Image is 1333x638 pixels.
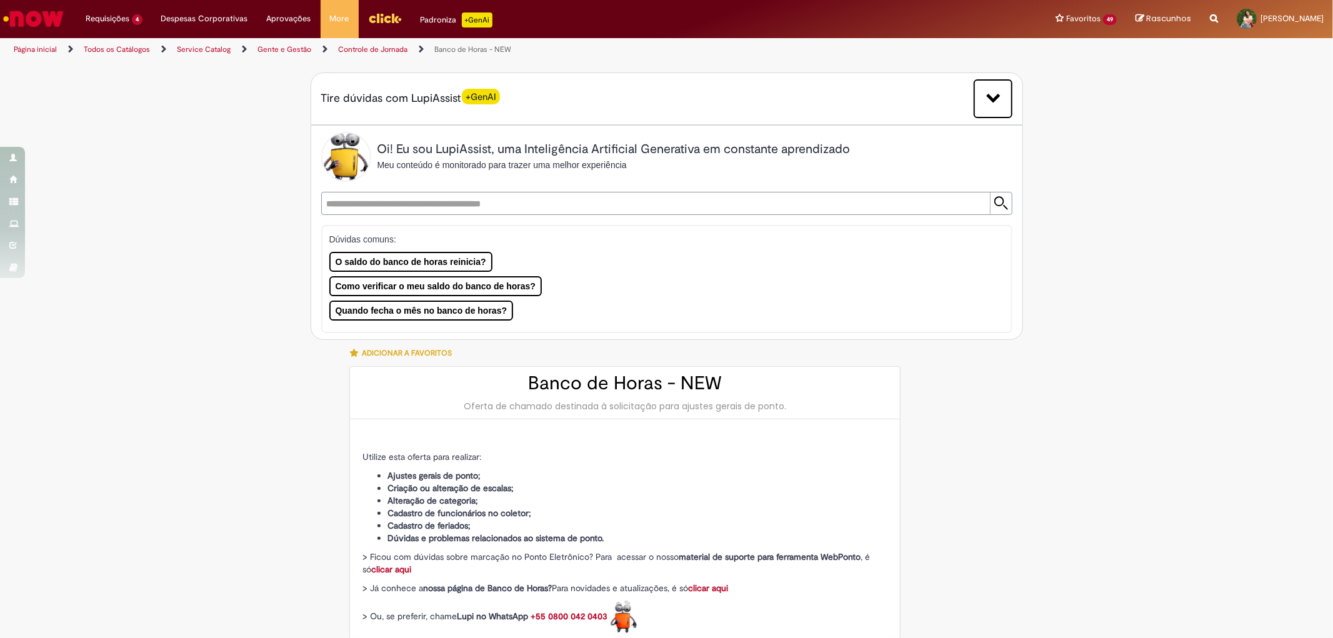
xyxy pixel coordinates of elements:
span: More [330,12,349,25]
span: Adicionar a Favoritos [362,348,452,358]
span: [PERSON_NAME] [1261,13,1324,24]
span: 4 [132,14,142,25]
a: Todos os Catálogos [84,44,150,54]
span: Despesas Corporativas [161,12,248,25]
strong: nossa página de Banco de Horas? [423,582,552,594]
a: clicar aqui [371,564,411,575]
span: Meu conteúdo é monitorado para trazer uma melhor experiência [377,160,627,170]
button: O saldo do banco de horas reinicia? [329,252,492,272]
span: Aprovações [267,12,311,25]
p: > Ou, se preferir, chame [362,601,887,634]
strong: Ajustes gerais de ponto; [387,470,481,481]
strong: material de suporte para ferramenta WebPonto [679,551,861,562]
a: Service Catalog [177,44,231,54]
p: > Já conhece a Para novidades e atualizações, é só [362,582,887,594]
strong: Cadastro de feriados; [387,520,471,531]
h2: Banco de Horas - NEW [362,373,887,394]
strong: Cadastro de funcionários no coletor; [387,507,531,519]
a: clicar aqui [688,582,728,594]
a: Controle de Jornada [338,44,407,54]
a: Gente e Gestão [257,44,311,54]
span: Favoritos [1066,12,1101,25]
span: Utilize esta oferta para realizar: [362,451,481,462]
a: Banco de Horas - NEW [434,44,511,54]
button: Quando fecha o mês no banco de horas? [329,301,514,321]
a: Página inicial [14,44,57,54]
span: Rascunhos [1146,12,1191,24]
span: +GenAI [462,89,501,104]
div: Oferta de chamado destinada à solicitação para ajustes gerais de ponto. [362,400,887,412]
span: 49 [1103,14,1117,25]
ul: Trilhas de página [9,38,879,61]
img: click_logo_yellow_360x200.png [368,9,402,27]
p: > Ficou com dúvidas sobre marcação no Ponto Eletrônico? Para acessar o nosso , é só [362,551,887,576]
p: +GenAi [462,12,492,27]
span: Requisições [86,12,129,25]
a: +55 0800 042 0403 [531,611,607,622]
button: Como verificar o meu saldo do banco de horas? [329,276,542,296]
strong: Criação ou alteração de escalas; [387,482,514,494]
a: Rascunhos [1136,13,1191,25]
span: Tire dúvidas com LupiAssist [321,91,501,106]
strong: Dúvidas e problemas relacionados ao sistema de ponto. [387,532,604,544]
p: Dúvidas comuns: [329,233,984,246]
strong: Lupi no WhatsApp [457,611,528,622]
div: Padroniza [421,12,492,27]
img: ServiceNow [1,6,66,31]
img: Lupi [321,132,371,182]
input: Submit [990,192,1012,214]
button: Adicionar a Favoritos [349,340,459,366]
strong: Alteração de categoria; [387,495,478,506]
h2: Oi! Eu sou LupiAssist, uma Inteligência Artificial Generativa em constante aprendizado [377,142,851,156]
